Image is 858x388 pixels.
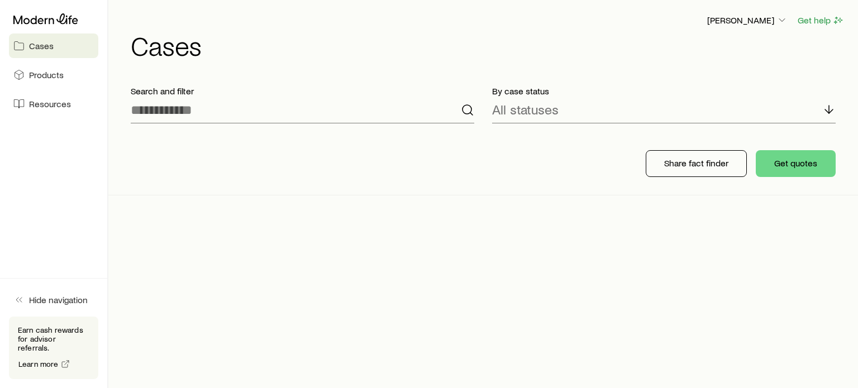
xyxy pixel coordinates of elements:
span: Products [29,69,64,80]
button: Share fact finder [646,150,747,177]
p: Share fact finder [664,157,728,169]
button: Hide navigation [9,288,98,312]
div: Earn cash rewards for advisor referrals.Learn more [9,317,98,379]
p: Earn cash rewards for advisor referrals. [18,325,89,352]
p: By case status [492,85,836,97]
p: All statuses [492,102,559,117]
button: [PERSON_NAME] [707,14,788,27]
p: Search and filter [131,85,474,97]
span: Resources [29,98,71,109]
a: Products [9,63,98,87]
h1: Cases [131,32,845,59]
span: Learn more [18,360,59,368]
a: Cases [9,33,98,58]
a: Resources [9,92,98,116]
p: [PERSON_NAME] [707,15,788,26]
span: Cases [29,40,54,51]
button: Get quotes [756,150,836,177]
span: Hide navigation [29,294,88,305]
button: Get help [797,14,845,27]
